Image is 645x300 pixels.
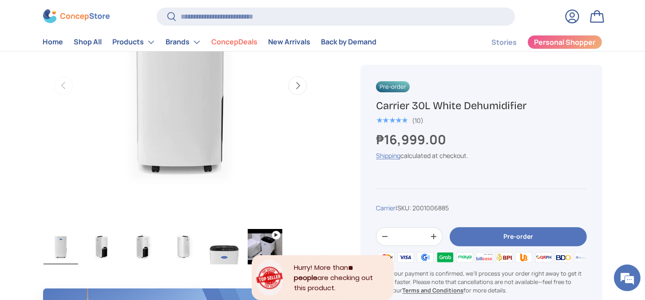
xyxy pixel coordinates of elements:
img: gcash [415,251,435,264]
span: Personal Shopper [534,39,595,46]
div: Minimize live chat window [146,4,167,26]
div: Chat with us now [46,50,149,61]
textarea: Type your message and hit 'Enter' [4,203,169,234]
img: visa [396,251,415,264]
img: ubp [514,251,534,264]
img: carrier-dehumidifier-30-liter-left-side-with-dimensions-view-concepstore [125,229,160,264]
img: master [376,251,396,264]
span: ★★★★★ [376,116,408,125]
div: Close [389,255,394,260]
img: carrier-dehumidifier-30-liter-right-side-view-concepstore [166,229,201,264]
span: SKU: [397,204,411,213]
img: carrier-dehumidifier-30-liter-left-side-view-concepstore [84,229,119,264]
img: metrobank [573,251,593,264]
span: We're online! [51,92,123,182]
div: 5.0 out of 5.0 stars [376,117,408,125]
span: 2001006885 [412,204,449,213]
a: Terms and Conditions [402,287,463,295]
img: qrph [534,251,553,264]
nav: Secondary [470,33,602,51]
img: carrier-dehumidifier-30-liter-top-with-buttons-view-concepstore [207,229,241,264]
img: carrier-dehumidifier-30-liter-full-view-concepstore [44,229,78,264]
a: Shop All [74,34,102,51]
img: maya [455,251,475,264]
img: bdo [554,251,573,264]
strong: ₱16,999.00 [376,131,448,148]
img: carrier-30 liter-dehumidifier-youtube-demo-video-concepstore [248,229,282,264]
a: Home [43,34,63,51]
a: New Arrivals [269,34,311,51]
p: Once your payment is confirmed, we'll process your order right away to get it to you faster. Plea... [376,269,586,295]
a: ConcepDeals [212,34,258,51]
nav: Primary [43,33,377,51]
img: bpi [495,251,514,264]
summary: Brands [161,33,206,51]
h1: Carrier 30L White Dehumidifier [376,99,586,113]
summary: Products [107,33,161,51]
button: Pre-order [450,227,586,246]
a: Shipping [376,152,400,160]
span: Pre-order [376,81,410,92]
img: ConcepStore [43,10,110,24]
a: Back by Demand [321,34,377,51]
img: grabpay [435,251,455,264]
img: billease [475,251,494,264]
a: Stories [491,34,517,51]
a: Carrier [376,204,396,213]
a: 5.0 out of 5.0 stars (10) [376,115,423,125]
a: Personal Shopper [527,35,602,49]
div: calculated at checkout. [376,151,586,161]
span: | [396,204,449,213]
div: (10) [412,117,423,124]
